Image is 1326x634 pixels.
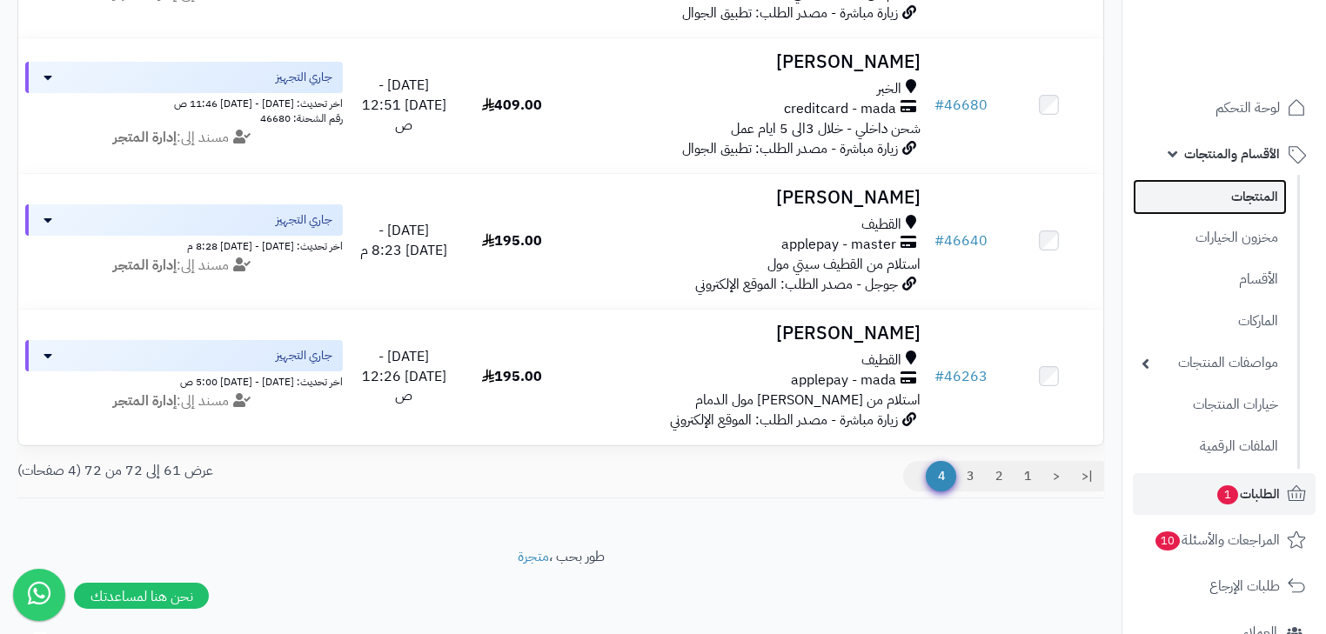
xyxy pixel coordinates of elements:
[25,236,343,254] div: اخر تحديث: [DATE] - [DATE] 8:28 م
[573,52,921,72] h3: [PERSON_NAME]
[695,390,921,410] span: استلام من [PERSON_NAME] مول الدمام
[1133,344,1287,382] a: مواصفات المنتجات
[113,255,177,276] strong: إدارة المتجر
[1070,461,1104,492] a: |<
[682,3,898,23] span: زيارة مباشرة - مصدر الطلب: تطبيق الجوال
[984,461,1014,492] a: 2
[25,371,343,390] div: اخر تحديث: [DATE] - [DATE] 5:00 ص
[934,366,988,387] a: #46263
[781,235,896,255] span: applepay - master
[276,211,332,229] span: جاري التجهيز
[934,95,944,116] span: #
[934,230,988,251] a: #46640
[1133,473,1316,515] a: الطلبات1
[1215,482,1280,506] span: الطلبات
[1133,386,1287,424] a: خيارات المنتجات
[4,461,561,481] div: عرض 61 إلى 72 من 72 (4 صفحات)
[12,391,356,411] div: مسند إلى:
[934,230,944,251] span: #
[1215,96,1280,120] span: لوحة التحكم
[861,215,901,235] span: القطيف
[695,274,898,295] span: جوجل - مصدر الطلب: الموقع الإلكتروني
[12,256,356,276] div: مسند إلى:
[518,546,549,567] a: متجرة
[1133,179,1287,215] a: المنتجات
[1133,261,1287,298] a: الأقسام
[113,390,177,411] strong: إدارة المتجر
[861,350,901,370] span: القطيف
[1217,485,1238,504] span: 1
[482,366,542,387] span: 195.00
[1155,531,1180,551] span: 10
[573,188,921,208] h3: [PERSON_NAME]
[276,347,332,364] span: جاري التجهيز
[482,95,542,116] span: 409.00
[1208,49,1309,85] img: logo-2.png
[1133,519,1316,561] a: المراجعات والأسئلة10
[1013,461,1042,492] a: 1
[682,138,898,159] span: زيارة مباشرة - مصدر الطلب: تطبيق الجوال
[12,128,356,148] div: مسند إلى:
[25,93,343,111] div: اخر تحديث: [DATE] - [DATE] 11:46 ص
[1133,87,1316,129] a: لوحة التحكم
[767,254,921,275] span: استلام من القطيف سيتي مول
[276,69,332,86] span: جاري التجهيز
[573,324,921,344] h3: [PERSON_NAME]
[934,95,988,116] a: #46680
[362,346,446,407] span: [DATE] - [DATE] 12:26 ص
[482,230,542,251] span: 195.00
[926,461,956,492] span: 4
[791,370,896,390] span: applepay - mada
[362,75,446,136] span: [DATE] - [DATE] 12:51 ص
[1209,574,1280,598] span: طلبات الإرجاع
[113,127,177,148] strong: إدارة المتجر
[1154,528,1280,552] span: المراجعات والأسئلة
[670,410,898,430] span: زيارة مباشرة - مصدر الطلب: الموقع الإلكتروني
[1184,142,1280,166] span: الأقسام والمنتجات
[877,79,901,99] span: الخبر
[360,220,447,261] span: [DATE] - [DATE] 8:23 م
[955,461,985,492] a: 3
[1133,428,1287,465] a: الملفات الرقمية
[934,366,944,387] span: #
[784,99,896,119] span: creditcard - mada
[1133,565,1316,607] a: طلبات الإرجاع
[1041,461,1071,492] a: <
[1133,303,1287,340] a: الماركات
[1133,219,1287,257] a: مخزون الخيارات
[731,118,921,139] span: شحن داخلي - خلال 3الى 5 ايام عمل
[260,110,343,126] span: رقم الشحنة: 46680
